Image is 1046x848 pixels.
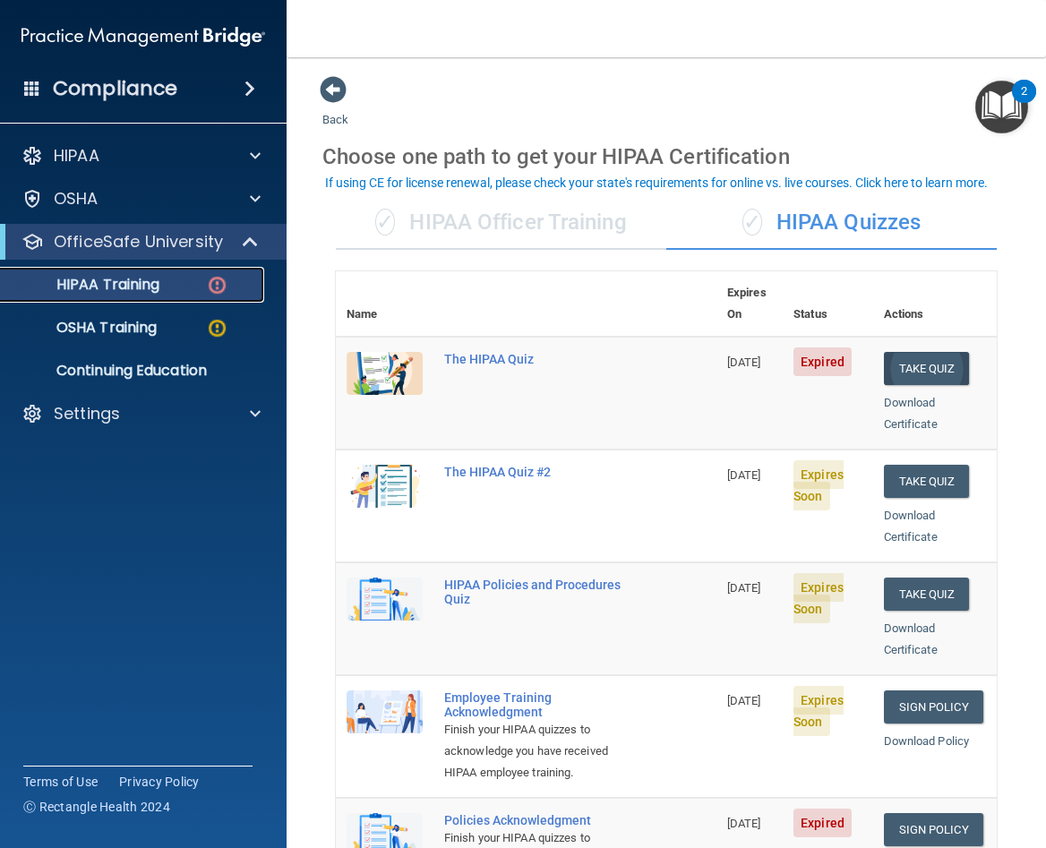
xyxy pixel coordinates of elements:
[444,719,627,784] div: Finish your HIPAA quizzes to acknowledge you have received HIPAA employee training.
[793,573,844,623] span: Expires Soon
[444,465,627,479] div: The HIPAA Quiz #2
[21,19,265,55] img: PMB logo
[783,271,872,337] th: Status
[12,362,256,380] p: Continuing Education
[884,621,938,656] a: Download Certificate
[736,721,1025,792] iframe: Drift Widget Chat Controller
[21,403,261,424] a: Settings
[444,352,627,366] div: The HIPAA Quiz
[54,188,99,210] p: OSHA
[873,271,997,337] th: Actions
[793,460,844,510] span: Expires Soon
[793,347,852,376] span: Expired
[206,274,228,296] img: danger-circle.6113f641.png
[444,813,627,827] div: Policies Acknowledgment
[21,231,260,253] a: OfficeSafe University
[742,209,762,236] span: ✓
[325,176,988,189] div: If using CE for license renewal, please check your state's requirements for online vs. live cours...
[119,773,200,791] a: Privacy Policy
[54,231,223,253] p: OfficeSafe University
[884,690,983,724] a: Sign Policy
[54,403,120,424] p: Settings
[975,81,1028,133] button: Open Resource Center, 2 new notifications
[727,817,761,830] span: [DATE]
[375,209,395,236] span: ✓
[23,798,170,816] span: Ⓒ Rectangle Health 2024
[23,773,98,791] a: Terms of Use
[727,694,761,707] span: [DATE]
[444,690,627,719] div: Employee Training Acknowledgment
[206,317,228,339] img: warning-circle.0cc9ac19.png
[666,196,997,250] div: HIPAA Quizzes
[322,91,348,126] a: Back
[444,578,627,606] div: HIPAA Policies and Procedures Quiz
[884,813,983,846] a: Sign Policy
[336,196,666,250] div: HIPAA Officer Training
[21,145,261,167] a: HIPAA
[322,174,990,192] button: If using CE for license renewal, please check your state's requirements for online vs. live cours...
[54,145,99,167] p: HIPAA
[884,465,970,498] button: Take Quiz
[53,76,177,101] h4: Compliance
[884,509,938,544] a: Download Certificate
[12,276,159,294] p: HIPAA Training
[1021,91,1027,115] div: 2
[336,271,433,337] th: Name
[322,131,1010,183] div: Choose one path to get your HIPAA Certification
[21,188,261,210] a: OSHA
[884,352,970,385] button: Take Quiz
[884,578,970,611] button: Take Quiz
[793,686,844,736] span: Expires Soon
[716,271,783,337] th: Expires On
[727,581,761,595] span: [DATE]
[12,319,157,337] p: OSHA Training
[793,809,852,837] span: Expired
[727,355,761,369] span: [DATE]
[884,396,938,431] a: Download Certificate
[727,468,761,482] span: [DATE]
